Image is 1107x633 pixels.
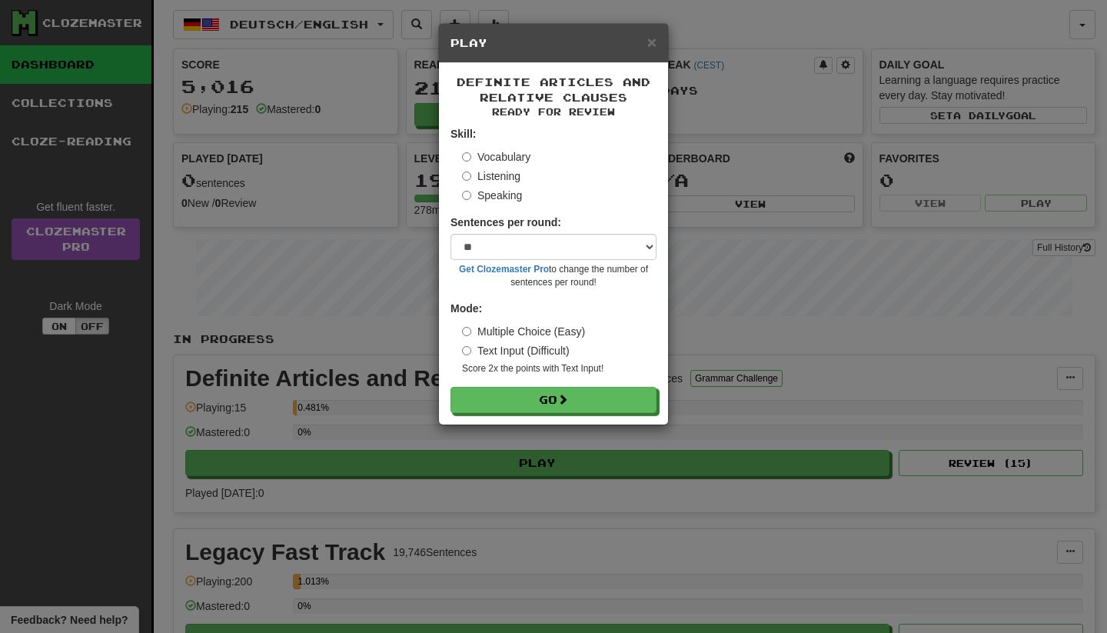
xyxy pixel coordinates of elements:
input: Vocabulary [462,152,471,162]
strong: Mode: [450,302,482,315]
input: Speaking [462,191,471,200]
label: Multiple Choice (Easy) [462,324,585,339]
h5: Play [450,35,657,51]
label: Speaking [462,188,522,203]
input: Multiple Choice (Easy) [462,327,471,336]
label: Sentences per round: [450,215,561,230]
button: Go [450,387,657,413]
input: Text Input (Difficult) [462,346,471,355]
small: Ready for Review [450,105,657,118]
label: Text Input (Difficult) [462,343,570,358]
span: × [647,33,657,51]
a: Get Clozemaster Pro [459,264,549,275]
label: Vocabulary [462,149,530,165]
strong: Skill: [450,128,476,140]
input: Listening [462,172,471,181]
span: Definite Articles and Relative Clauses [457,75,650,104]
label: Listening [462,168,520,184]
small: Score 2x the points with Text Input ! [462,362,657,375]
small: to change the number of sentences per round! [450,263,657,289]
button: Close [647,34,657,50]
